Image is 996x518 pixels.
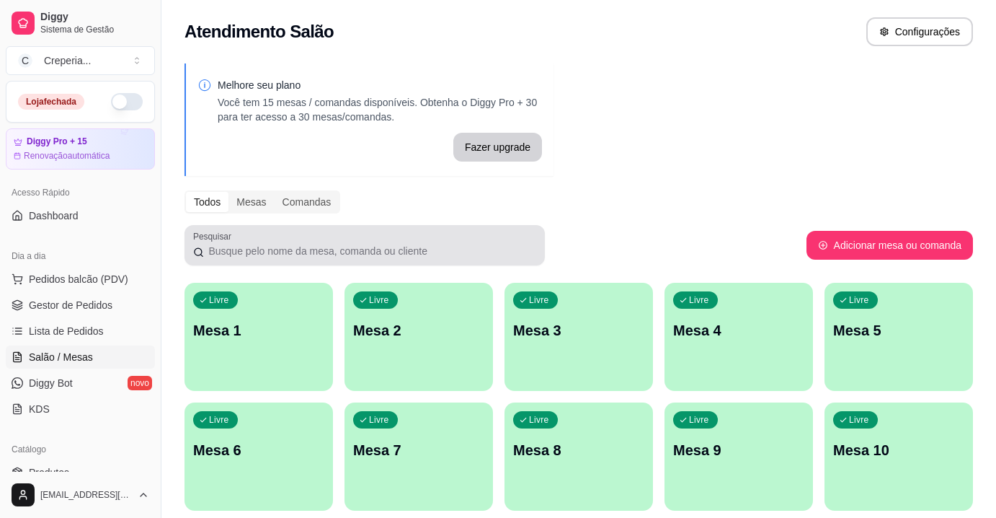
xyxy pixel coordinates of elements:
p: Mesa 3 [513,320,644,341]
button: LivreMesa 9 [664,403,813,511]
button: LivreMesa 1 [184,283,333,391]
button: LivreMesa 7 [344,403,493,511]
article: Diggy Pro + 15 [27,136,87,147]
a: KDS [6,398,155,421]
span: [EMAIL_ADDRESS][DOMAIN_NAME] [40,489,132,501]
button: LivreMesa 2 [344,283,493,391]
a: Lista de Pedidos [6,320,155,343]
a: Gestor de Pedidos [6,294,155,317]
button: LivreMesa 4 [664,283,813,391]
div: Acesso Rápido [6,181,155,204]
p: Mesa 8 [513,440,644,460]
div: Catálogo [6,438,155,461]
button: Fazer upgrade [453,133,542,162]
button: LivreMesa 6 [184,403,333,511]
a: Diggy Botnovo [6,372,155,395]
span: Pedidos balcão (PDV) [29,272,128,286]
p: Mesa 5 [833,320,964,341]
div: Loja fechada [18,94,84,110]
button: Configurações [866,17,973,46]
p: Você tem 15 mesas / comandas disponíveis. Obtenha o Diggy Pro + 30 para ter acesso a 30 mesas/com... [218,95,542,124]
span: Dashboard [29,208,79,223]
div: Comandas [275,192,339,212]
button: Pedidos balcão (PDV) [6,268,155,291]
p: Livre [369,294,389,306]
a: Produtos [6,461,155,484]
p: Livre [209,294,229,306]
p: Livre [689,294,709,306]
a: DiggySistema de Gestão [6,6,155,40]
p: Livre [849,294,869,306]
p: Livre [689,414,709,426]
span: C [18,53,32,68]
input: Pesquisar [204,244,536,258]
span: Diggy [40,11,149,24]
p: Livre [369,414,389,426]
h2: Atendimento Salão [184,20,334,43]
span: Gestor de Pedidos [29,298,112,312]
p: Livre [529,414,549,426]
p: Mesa 2 [353,320,484,341]
p: Livre [849,414,869,426]
a: Salão / Mesas [6,346,155,369]
span: Sistema de Gestão [40,24,149,35]
div: Creperia ... [44,53,91,68]
div: Mesas [228,192,274,212]
label: Pesquisar [193,230,236,242]
button: LivreMesa 10 [824,403,973,511]
span: Diggy Bot [29,376,73,390]
p: Melhore seu plano [218,78,542,92]
p: Mesa 7 [353,440,484,460]
button: Select a team [6,46,155,75]
p: Mesa 1 [193,320,324,341]
span: KDS [29,402,50,416]
span: Lista de Pedidos [29,324,104,338]
button: Adicionar mesa ou comanda [806,231,973,260]
p: Mesa 9 [673,440,804,460]
button: LivreMesa 3 [504,283,653,391]
div: Dia a dia [6,245,155,268]
article: Renovação automática [24,150,110,162]
span: Salão / Mesas [29,350,93,364]
button: LivreMesa 8 [504,403,653,511]
p: Mesa 4 [673,320,804,341]
button: LivreMesa 5 [824,283,973,391]
button: [EMAIL_ADDRESS][DOMAIN_NAME] [6,478,155,512]
p: Mesa 10 [833,440,964,460]
a: Diggy Pro + 15Renovaçãoautomática [6,128,155,170]
p: Mesa 6 [193,440,324,460]
a: Dashboard [6,204,155,227]
span: Produtos [29,465,69,480]
p: Livre [209,414,229,426]
button: Alterar Status [111,93,143,110]
p: Livre [529,294,549,306]
div: Todos [186,192,228,212]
